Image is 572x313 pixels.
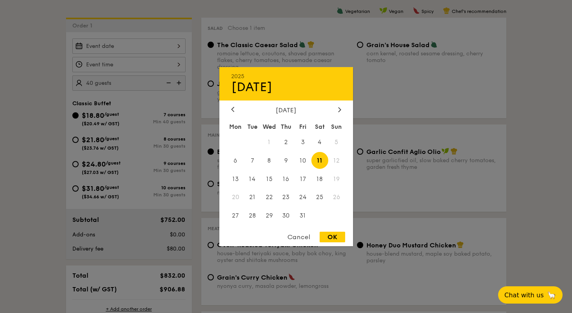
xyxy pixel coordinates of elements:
div: Mon [227,119,244,134]
span: 24 [294,189,311,206]
span: 26 [328,189,345,206]
div: Sat [311,119,328,134]
span: 8 [261,152,278,169]
span: 21 [244,189,261,206]
span: 16 [278,170,294,187]
span: 4 [311,134,328,150]
span: 22 [261,189,278,206]
span: 14 [244,170,261,187]
span: 9 [278,152,294,169]
span: 3 [294,134,311,150]
span: 13 [227,170,244,187]
div: OK [320,232,345,242]
div: Cancel [280,232,318,242]
span: 2 [278,134,294,150]
div: [DATE] [231,79,341,94]
button: Chat with us🦙 [498,286,563,304]
span: 15 [261,170,278,187]
span: 31 [294,207,311,224]
span: 27 [227,207,244,224]
span: 7 [244,152,261,169]
span: 19 [328,170,345,187]
span: Chat with us [504,291,544,299]
div: 2025 [231,73,341,79]
div: Thu [278,119,294,134]
div: Wed [261,119,278,134]
span: 12 [328,152,345,169]
span: 30 [278,207,294,224]
span: 23 [278,189,294,206]
span: 20 [227,189,244,206]
span: 🦙 [547,291,556,300]
span: 25 [311,189,328,206]
span: 18 [311,170,328,187]
span: 6 [227,152,244,169]
span: 10 [294,152,311,169]
div: Tue [244,119,261,134]
div: Fri [294,119,311,134]
span: 28 [244,207,261,224]
span: 11 [311,152,328,169]
span: 1 [261,134,278,150]
span: 29 [261,207,278,224]
span: 5 [328,134,345,150]
span: 17 [294,170,311,187]
div: [DATE] [231,106,341,113]
div: Sun [328,119,345,134]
